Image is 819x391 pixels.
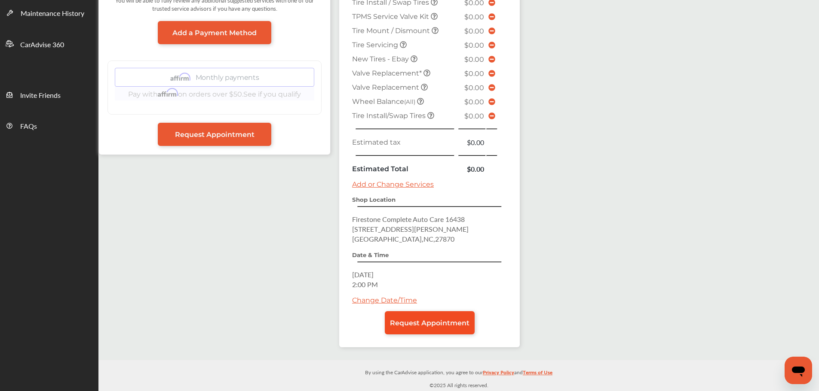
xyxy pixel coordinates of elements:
span: Request Appointment [175,130,255,139]
td: Estimated tax [350,135,458,149]
span: TPMS Service Valve Kit [352,12,431,21]
span: [STREET_ADDRESS][PERSON_NAME] [352,224,469,234]
span: [GEOGRAPHIC_DATA] , NC , 27870 [352,234,454,244]
a: Add a Payment Method [158,21,271,44]
span: Tire Servicing [352,41,400,49]
span: $0.00 [464,98,484,106]
a: Request Appointment [158,123,271,146]
span: $0.00 [464,112,484,120]
span: Tire Mount / Dismount [352,27,432,35]
a: Request Appointment [385,311,475,334]
td: $0.00 [458,162,487,176]
div: © 2025 All rights reserved. [98,360,819,391]
td: $0.00 [458,135,487,149]
span: New Tires - Ebay [352,55,411,63]
span: Valve Replacement [352,83,421,91]
a: Add or Change Services [352,180,434,188]
a: Change Date/Time [352,296,417,304]
span: Wheel Balance [352,97,417,106]
span: [DATE] [352,270,374,279]
span: Firestone Complete Auto Care 16438 [352,214,465,224]
span: $0.00 [464,13,484,21]
span: Invite Friends [20,90,61,101]
span: $0.00 [464,27,484,35]
td: Estimated Total [350,162,458,176]
span: $0.00 [464,70,484,78]
span: $0.00 [464,55,484,64]
span: Request Appointment [390,319,469,327]
span: $0.00 [464,84,484,92]
strong: Date & Time [352,252,389,258]
span: Add a Payment Method [172,29,257,37]
span: CarAdvise 360 [20,39,64,51]
span: Tire Install/Swap Tires [352,112,427,120]
span: Valve Replacement* [352,69,423,77]
p: By using the CarAdvise application, you agree to our and [98,367,819,376]
span: $0.00 [464,41,484,49]
a: Privacy Policy [483,367,514,381]
span: FAQs [20,121,37,132]
span: 2:00 PM [352,279,378,289]
strong: Shop Location [352,196,396,203]
a: Terms of Use [523,367,552,381]
span: Maintenance History [21,8,84,19]
iframe: Button to launch messaging window [785,357,812,384]
small: (All) [404,98,415,105]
